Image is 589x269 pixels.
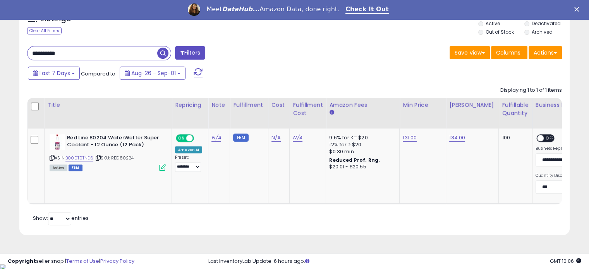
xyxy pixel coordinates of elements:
[39,69,70,77] span: Last 7 Days
[50,134,166,170] div: ASIN:
[329,148,393,155] div: $0.30 min
[233,101,264,109] div: Fulfillment
[131,69,176,77] span: Aug-26 - Sep-01
[233,134,248,142] small: FBM
[403,101,443,109] div: Min Price
[211,101,227,109] div: Note
[574,7,582,12] div: Close
[188,3,200,16] img: Profile image for Georgie
[450,46,490,59] button: Save View
[329,141,393,148] div: 12% for > $20
[271,101,287,109] div: Cost
[496,49,520,57] span: Columns
[293,101,323,117] div: Fulfillment Cost
[293,134,302,142] a: N/A
[8,257,36,265] strong: Copyright
[175,146,202,153] div: Amazon AI
[206,5,339,13] div: Meet Amazon Data, done right.
[529,46,562,59] button: Actions
[211,134,221,142] a: N/A
[27,27,62,34] div: Clear All Filters
[329,101,396,109] div: Amazon Fees
[486,29,514,35] label: Out of Stock
[208,258,581,265] div: Last InventoryLab Update: 6 hours ago.
[486,20,500,27] label: Active
[175,155,202,172] div: Preset:
[345,5,389,14] a: Check It Out
[81,70,117,77] span: Compared to:
[531,20,560,27] label: Deactivated
[222,5,259,13] i: DataHub...
[500,87,562,94] div: Displaying 1 to 1 of 1 items
[550,257,581,265] span: 2025-09-9 10:06 GMT
[491,46,527,59] button: Columns
[175,46,205,60] button: Filters
[100,257,134,265] a: Privacy Policy
[33,214,89,222] span: Show: entries
[449,134,465,142] a: 134.00
[329,164,393,170] div: $20.01 - $20.55
[329,134,393,141] div: 9.6% for <= $20
[50,134,65,150] img: 31mKrUae+7L._SL40_.jpg
[66,257,99,265] a: Terms of Use
[177,135,186,141] span: ON
[65,155,93,161] a: B000T9TNE6
[50,164,67,171] span: All listings currently available for purchase on Amazon
[329,109,334,116] small: Amazon Fees.
[69,164,82,171] span: FBM
[8,258,134,265] div: seller snap | |
[120,67,185,80] button: Aug-26 - Sep-01
[175,101,205,109] div: Repricing
[94,155,134,161] span: | SKU: RED80224
[502,101,529,117] div: Fulfillable Quantity
[193,135,205,141] span: OFF
[67,134,161,151] b: Red Line 80204 WaterWetter Super Coolant - 12 Ounce (12 Pack)
[271,134,281,142] a: N/A
[544,135,556,141] span: OFF
[449,101,495,109] div: [PERSON_NAME]
[28,67,80,80] button: Last 7 Days
[531,29,552,35] label: Archived
[48,101,168,109] div: Title
[329,157,380,163] b: Reduced Prof. Rng.
[403,134,417,142] a: 131.00
[502,134,526,141] div: 100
